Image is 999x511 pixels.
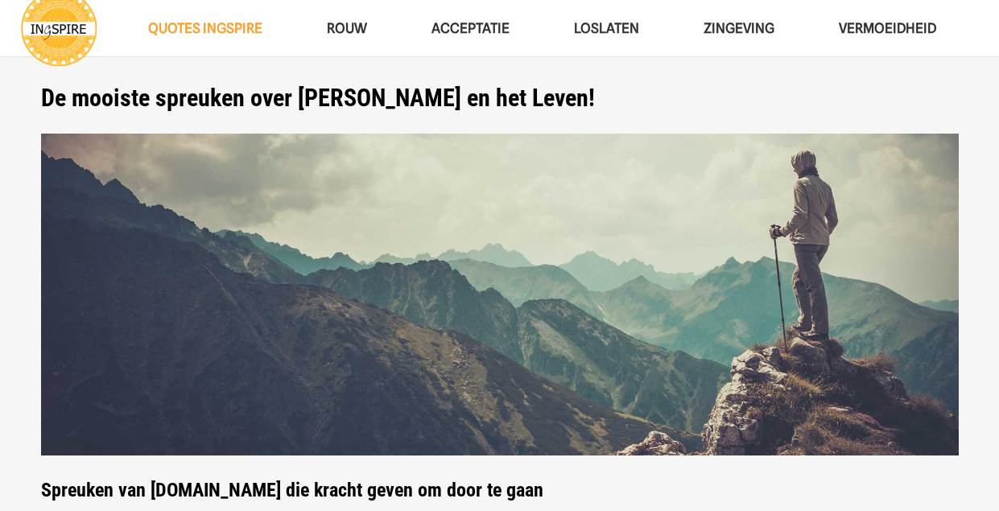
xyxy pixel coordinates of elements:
a: LoslatenLoslaten Menu [542,8,671,49]
span: Zingeving [704,20,774,36]
span: VERMOEIDHEID [839,20,936,36]
a: ZingevingZingeving Menu [671,8,807,49]
span: Loslaten [574,20,639,36]
span: Acceptatie [431,20,510,36]
img: Quotes over Kracht en Levenslessen voor veerkracht op ingspire [41,134,959,456]
span: ROUW [327,20,367,36]
a: VERMOEIDHEIDVERMOEIDHEID Menu [807,8,968,49]
span: QUOTES INGSPIRE [148,20,262,36]
a: AcceptatieAcceptatie Menu [399,8,542,49]
strong: Spreuken van [DOMAIN_NAME] die kracht geven om door te gaan [41,134,959,502]
a: QUOTES INGSPIREQUOTES INGSPIRE Menu [116,8,295,49]
a: ROUWROUW Menu [295,8,399,49]
h1: De mooiste spreuken over [PERSON_NAME] en het Leven! [41,84,959,113]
